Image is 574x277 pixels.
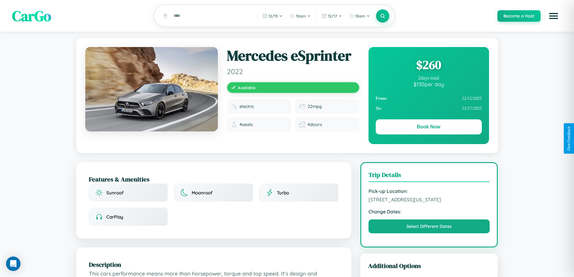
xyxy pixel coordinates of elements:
span: 22 mpg [308,104,322,109]
button: 10am [287,11,314,21]
strong: To: [376,106,382,111]
img: Doors [299,121,305,127]
h2: Description [89,260,339,269]
strong: Pick-up Location: [369,188,490,194]
span: Sunroof [106,190,124,196]
strong: Change Dates: [369,209,490,215]
span: 12 / 17 [328,14,337,18]
span: Turbo [277,190,289,196]
h3: Trip Details [369,170,490,182]
button: 12/17 [319,11,345,21]
span: 2022 [227,67,359,76]
img: Fuel efficiency [299,103,305,109]
div: Open Intercom Messenger [6,257,20,271]
button: 10am [346,11,373,21]
span: 10am [355,14,365,18]
span: [STREET_ADDRESS][US_STATE] [369,197,490,203]
span: Moonroof [192,190,212,196]
span: electric [240,104,254,109]
button: Book Now [376,119,482,134]
button: Become a Host [497,10,541,22]
strong: From: [376,96,387,101]
div: Give Feedback [567,126,571,151]
button: Open menu [545,8,562,24]
span: CarGo [12,6,51,26]
span: 4 seats [240,122,253,127]
span: 4 doors [308,122,322,127]
div: 2 days total [376,75,482,81]
h3: Additional Options [368,261,490,270]
div: 12 / 15 / 2025 [376,93,482,103]
span: 12 / 15 [268,14,278,18]
button: Select Different Dates [369,219,490,233]
h1: Mercedes eSprinter [227,47,359,65]
img: Mercedes eSprinter 2022 [85,47,218,131]
img: Seats [231,121,237,127]
span: CarPlay [106,214,123,220]
span: 10am [296,14,306,18]
img: Fuel type [231,103,237,109]
div: 12 / 17 / 2025 [376,103,482,113]
div: $ 260 [376,57,482,73]
div: $ 130 per day [376,81,482,87]
button: 12/15 [259,11,286,21]
span: Available [238,85,256,90]
h2: Features & Amenities [89,175,339,184]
